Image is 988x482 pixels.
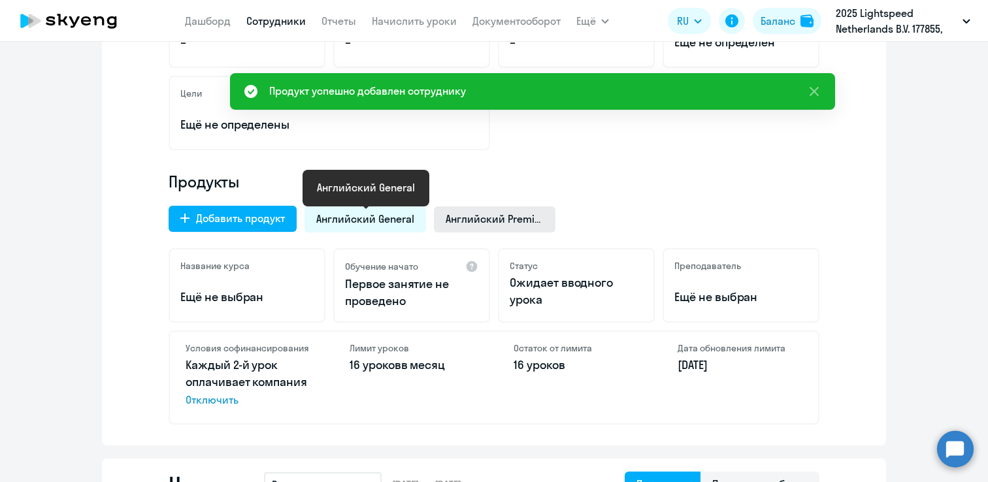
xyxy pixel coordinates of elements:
[514,342,638,354] h4: Остаток от лимита
[269,83,466,99] div: Продукт успешно добавлен сотруднику
[350,342,474,354] h4: Лимит уроков
[321,14,356,27] a: Отчеты
[186,342,310,354] h4: Условия софинансирования
[180,116,478,133] p: Ещё не определены
[836,5,957,37] p: 2025 Lightspeed Netherlands B.V. 177855, [GEOGRAPHIC_DATA], ООО
[345,34,478,51] p: –
[169,206,297,232] button: Добавить продукт
[345,276,478,310] p: Первое занятие не проведено
[674,289,808,306] p: Ещё не выбран
[677,13,689,29] span: RU
[186,357,310,408] p: Каждый 2-й урок оплачивает компания
[317,180,415,195] div: Английский General
[180,289,314,306] p: Ещё не выбран
[800,14,814,27] img: balance
[446,212,544,226] span: Английский Premium
[510,260,538,272] h5: Статус
[180,34,314,51] p: –
[510,274,643,308] p: Ожидает вводного урока
[674,260,741,272] h5: Преподаватель
[372,14,457,27] a: Начислить уроки
[668,8,711,34] button: RU
[829,5,977,37] button: 2025 Lightspeed Netherlands B.V. 177855, [GEOGRAPHIC_DATA], ООО
[514,357,565,372] span: 16 уроков
[678,342,802,354] h4: Дата обновления лимита
[186,392,310,408] span: Отключить
[169,171,819,192] h4: Продукты
[753,8,821,34] button: Балансbalance
[180,260,250,272] h5: Название курса
[576,13,596,29] span: Ещё
[246,14,306,27] a: Сотрудники
[472,14,561,27] a: Документооборот
[678,357,802,374] p: [DATE]
[185,14,231,27] a: Дашборд
[345,261,418,272] h5: Обучение начато
[180,88,202,99] h5: Цели
[196,210,285,226] div: Добавить продукт
[510,34,643,51] p: –
[350,357,474,374] p: в месяц
[350,357,401,372] span: 16 уроков
[674,34,808,51] span: Ещё не определён
[761,13,795,29] div: Баланс
[576,8,609,34] button: Ещё
[316,212,414,226] span: Английский General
